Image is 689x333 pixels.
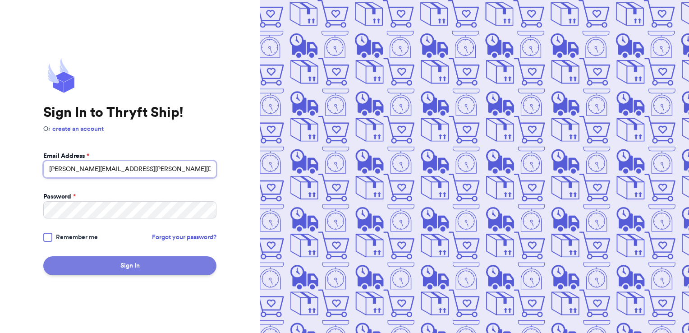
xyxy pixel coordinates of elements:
[43,152,89,161] label: Email Address
[43,125,216,134] p: Or
[43,105,216,121] h1: Sign In to Thryft Ship!
[43,256,216,275] button: Sign In
[152,233,216,242] a: Forgot your password?
[43,192,76,201] label: Password
[56,233,98,242] span: Remember me
[52,126,104,132] a: create an account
